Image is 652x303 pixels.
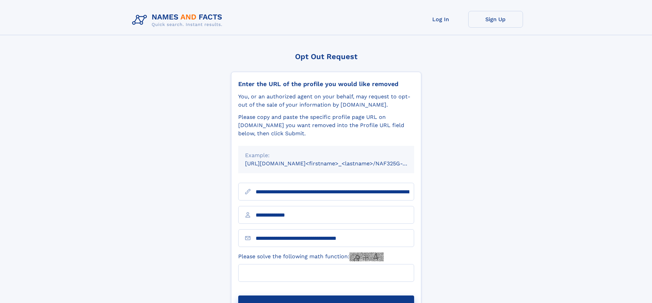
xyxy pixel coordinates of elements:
[129,11,228,29] img: Logo Names and Facts
[468,11,523,28] a: Sign Up
[238,80,414,88] div: Enter the URL of the profile you would like removed
[238,113,414,138] div: Please copy and paste the specific profile page URL on [DOMAIN_NAME] you want removed into the Pr...
[245,160,427,167] small: [URL][DOMAIN_NAME]<firstname>_<lastname>/NAF325G-xxxxxxxx
[231,52,421,61] div: Opt Out Request
[238,93,414,109] div: You, or an authorized agent on your behalf, may request to opt-out of the sale of your informatio...
[238,252,384,261] label: Please solve the following math function:
[413,11,468,28] a: Log In
[245,151,407,160] div: Example:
